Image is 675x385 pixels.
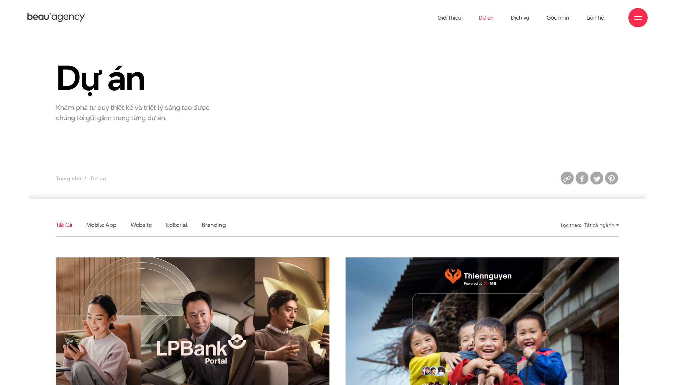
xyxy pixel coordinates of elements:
[86,221,116,229] a: Mobile app
[56,59,233,96] h1: Dự án
[131,221,152,229] a: Website
[56,221,72,229] a: Tất cả
[561,219,581,231] div: Lọc theo:
[166,221,188,229] a: Editorial
[56,102,217,123] p: Khám phá tư duy thiết kế và triết lý sáng tạo được chúng tôi gửi gắm trong từng dự án.
[202,221,226,229] a: Branding
[584,219,619,231] div: Tất cả ngành
[56,175,81,182] a: Trang chủ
